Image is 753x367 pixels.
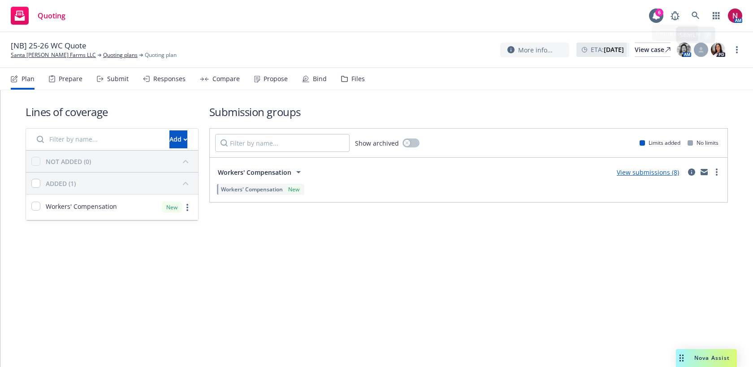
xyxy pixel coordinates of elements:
a: View submissions (8) [617,168,679,177]
button: Add [169,130,187,148]
button: Workers' Compensation [215,163,307,181]
span: Nova Assist [694,354,730,362]
div: Files [351,75,365,82]
a: mail [699,167,710,177]
div: Bind [313,75,327,82]
button: Nova Assist [676,349,737,367]
div: ADDED (1) [46,179,76,188]
button: ADDED (1) [46,176,193,190]
input: Filter by name... [215,134,350,152]
div: Responses [153,75,186,82]
img: photo [711,43,725,57]
div: 6 [655,9,663,17]
div: Propose [264,75,288,82]
span: Workers' Compensation [221,186,283,193]
span: Quoting [38,12,65,19]
img: photo [728,9,742,23]
span: Quoting plan [145,51,177,59]
a: Search [687,7,705,25]
button: More info... [500,43,569,57]
a: Quoting plans [103,51,138,59]
div: No limits [688,139,718,147]
strong: [DATE] [604,45,624,54]
a: more [731,44,742,55]
span: [NB] 25-26 WC Quote [11,40,87,51]
a: Quoting [7,3,69,28]
span: More info... [518,45,553,55]
a: more [182,202,193,213]
div: NOT ADDED (0) [46,157,91,166]
a: circleInformation [686,167,697,177]
div: Compare [212,75,240,82]
a: Santa [PERSON_NAME] Farms LLC [11,51,96,59]
span: Workers' Compensation [218,168,291,177]
div: New [286,186,301,193]
h1: Lines of coverage [26,104,199,119]
div: Limits added [640,139,680,147]
img: photo [677,43,691,57]
h1: Submission groups [209,104,728,119]
div: Prepare [59,75,82,82]
a: Report a Bug [666,7,684,25]
div: View case [635,43,671,56]
button: NOT ADDED (0) [46,154,193,168]
span: Show archived [355,138,399,148]
div: Plan [22,75,35,82]
a: View case [635,43,671,57]
input: Filter by name... [31,130,164,148]
div: Drag to move [676,349,687,367]
a: Switch app [707,7,725,25]
div: New [162,202,182,213]
span: ETA : [591,45,624,54]
div: Add [169,131,187,148]
div: Submit [107,75,129,82]
span: Workers' Compensation [46,202,117,211]
a: more [711,167,722,177]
